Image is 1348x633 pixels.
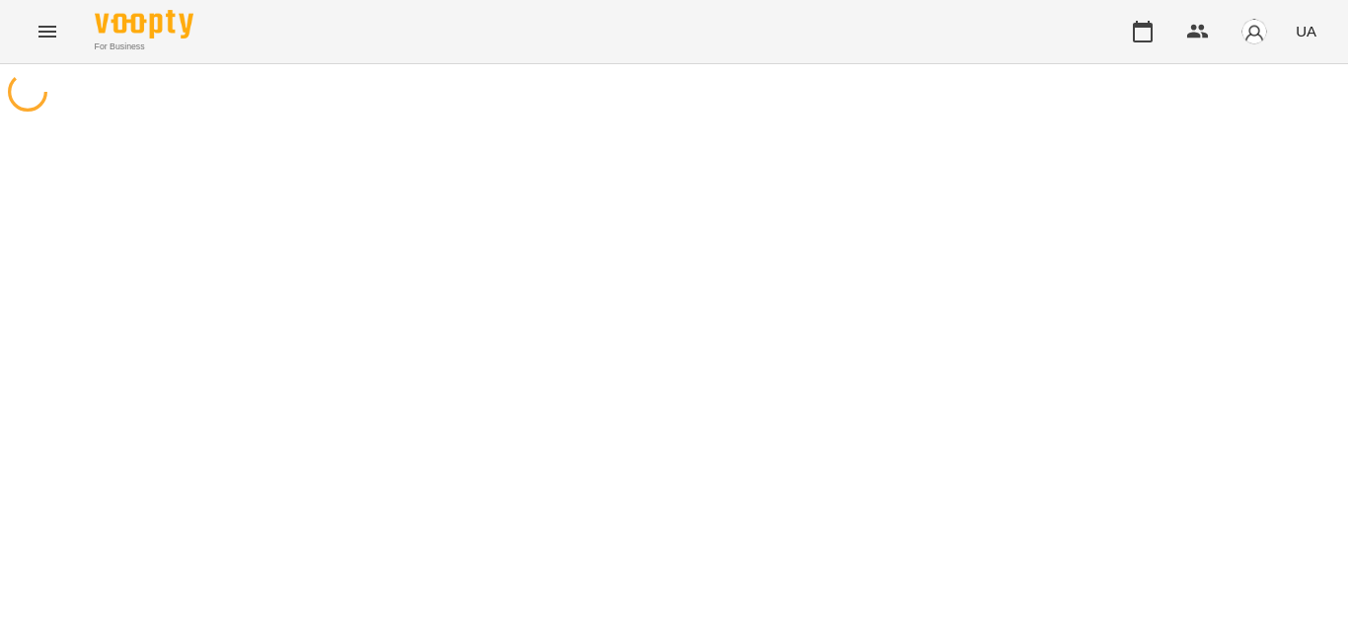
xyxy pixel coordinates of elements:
button: UA [1288,13,1324,49]
span: For Business [95,40,193,53]
img: Voopty Logo [95,10,193,39]
img: avatar_s.png [1240,18,1268,45]
button: Menu [24,8,71,55]
span: UA [1296,21,1316,41]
